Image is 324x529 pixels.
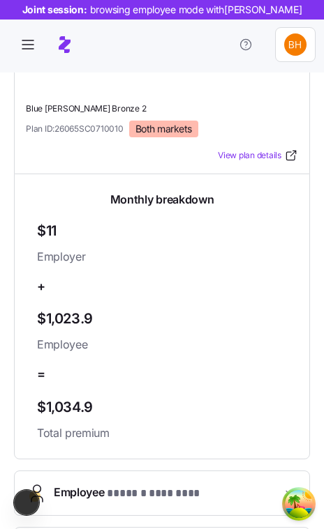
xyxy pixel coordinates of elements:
span: Plan ID: 26065SC0710010 [26,123,124,135]
a: View plan details [218,148,298,162]
button: Open Tanstack query devtools [285,490,313,518]
span: View plan details [218,149,281,162]
span: Both markets [135,123,192,135]
span: Monthly breakdown [110,191,214,208]
span: Joint session: [22,3,302,17]
span: Employee [54,484,207,503]
span: + [37,277,45,297]
img: BlueCross BlueShield of South Carolina [26,60,126,92]
span: Blue [PERSON_NAME] Bronze 2 [26,103,298,115]
img: 4c75172146ef2474b9d2df7702cc87ce [284,33,307,56]
span: browsing employee mode with [PERSON_NAME] [90,3,302,17]
span: = [37,365,45,385]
